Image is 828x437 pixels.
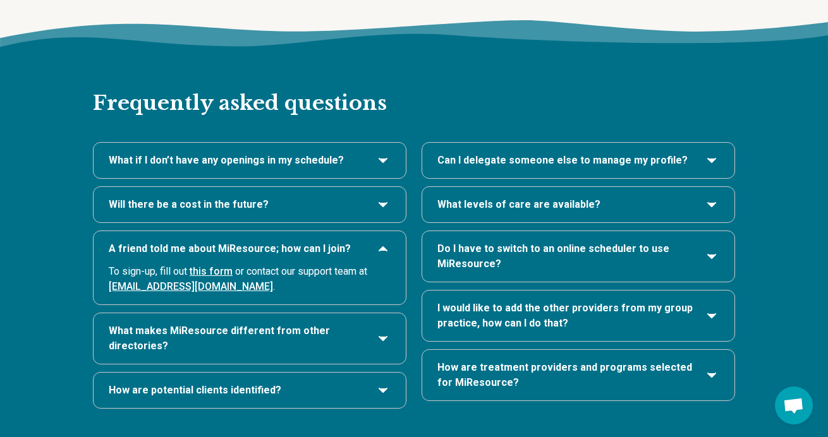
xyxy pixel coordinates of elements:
span: I would like to add the other providers from my group practice, how can I do that? [437,301,694,331]
span: What if I don’t have any openings in my schedule? [109,153,344,168]
a: this form [190,265,233,277]
a: [EMAIL_ADDRESS][DOMAIN_NAME] [109,280,273,292]
button: How are treatment providers and programs selected for MiResource? [437,360,719,390]
span: How are potential clients identified? [109,383,281,398]
button: I would like to add the other providers from my group practice, how can I do that? [437,301,719,331]
button: Can I delegate someone else to manage my profile? [437,153,719,168]
span: Will there be a cost in the future? [109,197,269,212]
button: Will there be a cost in the future? [109,197,391,212]
button: What if I don’t have any openings in my schedule? [109,153,391,168]
button: What levels of care are available? [437,197,719,212]
button: Do I have to switch to an online scheduler to use MiResource? [437,241,719,272]
span: Do I have to switch to an online scheduler to use MiResource? [437,241,694,272]
span: What levels of care are available? [437,197,600,212]
span: How are treatment providers and programs selected for MiResource? [437,360,694,390]
span: Can I delegate someone else to manage my profile? [437,153,688,168]
div: Open chat [775,386,813,424]
button: A friend told me about MiResource; how can I join? [109,241,391,256]
span: What makes MiResource different from other directories? [109,323,365,354]
button: How are potential clients identified? [109,383,391,398]
span: A friend told me about MiResource; how can I join? [109,241,351,256]
p: To sign-up, fill out or contact our support team at . [109,256,391,294]
button: What makes MiResource different from other directories? [109,323,391,354]
h2: Frequently asked questions [93,50,735,117]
